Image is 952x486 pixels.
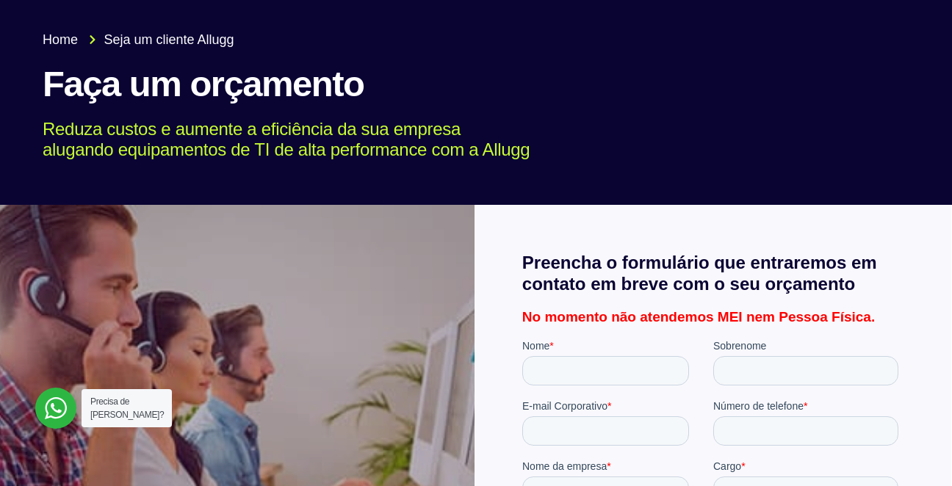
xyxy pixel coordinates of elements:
span: Tipo de Empresa [191,182,269,194]
span: Tempo de Locação [191,242,278,254]
span: Número de telefone [191,62,281,73]
span: Cargo [191,122,219,134]
p: No momento não atendemos MEI nem Pessoa Física. [522,310,904,324]
span: Sobrenome [191,1,244,13]
span: Seja um cliente Allugg [101,30,234,50]
span: Precisa de [PERSON_NAME]? [90,396,164,420]
h1: Faça um orçamento [43,65,909,104]
span: Home [43,30,78,50]
p: Reduza custos e aumente a eficiência da sua empresa alugando equipamentos de TI de alta performan... [43,119,888,162]
h2: Preencha o formulário que entraremos em contato em breve com o seu orçamento [522,253,904,295]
